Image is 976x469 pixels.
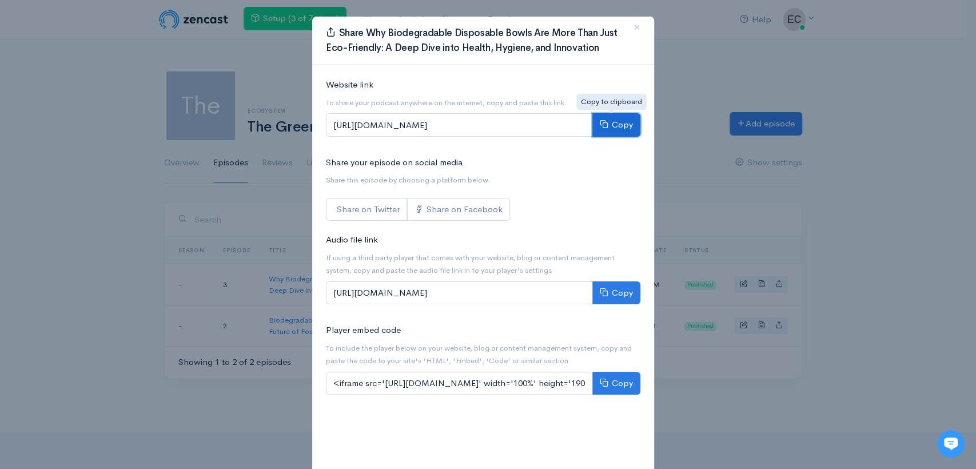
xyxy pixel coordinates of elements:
button: Copy [592,281,640,305]
button: New conversation [18,152,211,174]
label: Website link [326,78,373,92]
input: Search articles [33,215,204,238]
label: Audio file link [326,233,378,247]
button: Copy [592,113,640,137]
iframe: gist-messenger-bubble-iframe [937,430,965,458]
small: To include the player below on your website, blog or content management system, copy and paste th... [326,343,632,366]
a: Share on Twitter [326,198,407,221]
small: If using a third party player that comes with your website, blog or content management system, co... [326,253,615,276]
a: Share on Facebook [407,198,510,221]
span: New conversation [74,158,137,168]
small: To share your podcast anywhere on the internet, copy and paste this link. [326,98,567,108]
input: <iframe src='[URL][DOMAIN_NAME]' width='100%' height='190' frameborder='0' scrolling='no' seamles... [326,372,593,395]
label: Player embed code [326,324,401,337]
input: [URL][DOMAIN_NAME] [326,281,593,305]
span: Share Why Biodegradable Disposable Bowls Are More Than Just Eco-Friendly: A Deep Dive into Health... [326,27,618,54]
div: Copy to clipboard [576,94,647,110]
h2: Just let us know if you need anything and we'll be happy to help! 🙂 [17,76,212,131]
button: Copy [592,372,640,395]
label: Share your episode on social media [326,156,463,169]
p: Find an answer quickly [15,196,213,210]
small: Share this episode by choosing a platform below. [326,175,490,185]
span: × [634,19,640,35]
h1: Hi 👋 [17,55,212,74]
input: [URL][DOMAIN_NAME] [326,113,593,137]
button: Close [620,12,654,43]
div: Social sharing links [326,198,510,221]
